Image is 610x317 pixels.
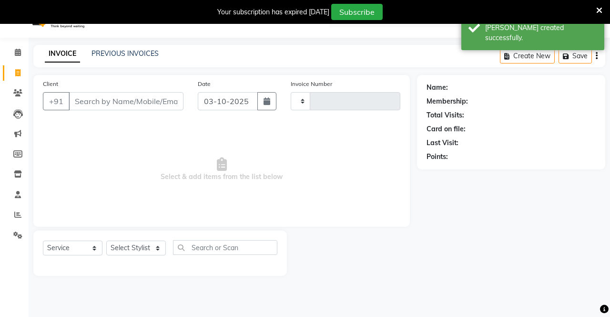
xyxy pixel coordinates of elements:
div: Points: [427,152,448,162]
div: Card on file: [427,124,466,134]
button: +91 [43,92,70,110]
label: Invoice Number [291,80,332,88]
button: Save [559,49,592,63]
button: Create New [500,49,555,63]
div: Total Visits: [427,110,464,120]
a: PREVIOUS INVOICES [91,49,159,58]
label: Client [43,80,58,88]
div: Last Visit: [427,138,458,148]
span: Select & add items from the list below [43,122,400,217]
div: Your subscription has expired [DATE] [217,7,329,17]
a: INVOICE [45,45,80,63]
div: Membership: [427,96,468,106]
input: Search or Scan [173,240,277,255]
div: Name: [427,83,448,93]
label: Date [198,80,211,88]
input: Search by Name/Mobile/Email/Code [69,92,183,110]
div: Bill created successfully. [485,23,597,43]
button: Subscribe [331,4,383,20]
